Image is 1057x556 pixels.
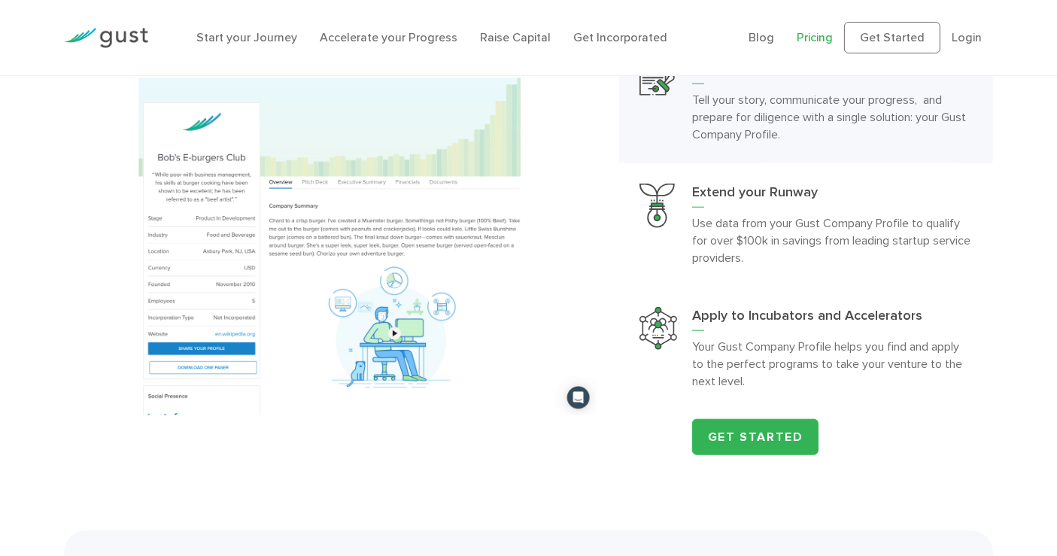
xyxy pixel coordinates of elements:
[64,6,597,415] img: Build your profile
[573,30,667,44] a: Get Incorporated
[797,30,833,44] a: Pricing
[619,163,993,287] a: Extend Your RunwayExtend your RunwayUse data from your Gust Company Profile to qualify for over $...
[196,30,297,44] a: Start your Journey
[619,40,993,163] a: Build Your ProfileBuild your profileTell your story, communicate your progress, and prepare for d...
[844,22,940,53] a: Get Started
[692,91,973,143] p: Tell your story, communicate your progress, and prepare for diligence with a single solution: you...
[320,30,457,44] a: Accelerate your Progress
[952,30,982,44] a: Login
[639,307,677,349] img: Apply To Incubators And Accelerators
[692,338,973,390] p: Your Gust Company Profile helps you find and apply to the perfect programs to take your venture t...
[639,60,675,96] img: Build Your Profile
[692,307,973,331] h3: Apply to Incubators and Accelerators
[692,184,973,208] h3: Extend your Runway
[480,30,551,44] a: Raise Capital
[619,287,993,410] a: Apply To Incubators And AcceleratorsApply to Incubators and AcceleratorsYour Gust Company Profile...
[64,28,148,48] img: Gust Logo
[639,184,675,228] img: Extend Your Runway
[692,419,819,455] a: Get Started
[692,214,973,266] p: Use data from your Gust Company Profile to qualify for over $100k in savings from leading startup...
[749,30,774,44] a: Blog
